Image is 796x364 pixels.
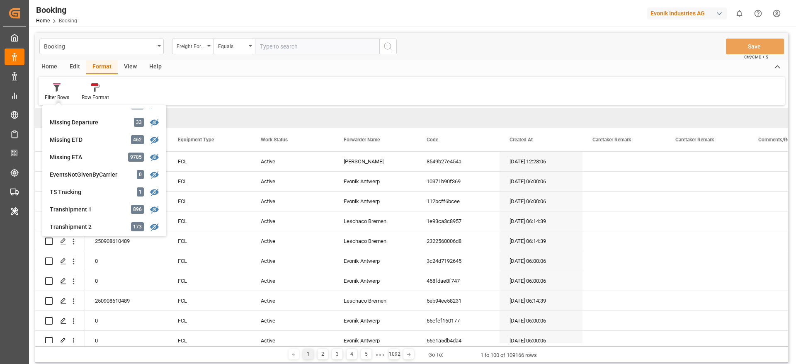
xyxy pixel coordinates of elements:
[417,311,500,330] div: 65efef160177
[361,349,371,359] div: 5
[214,39,255,54] button: open menu
[379,39,397,54] button: search button
[334,331,417,350] div: Evonik Antwerp
[85,331,168,350] div: 0
[251,331,334,350] div: Active
[50,153,122,162] div: Missing ETA
[334,192,417,211] div: Evonik Antwerp
[334,172,417,191] div: Evonik Antwerp
[39,39,164,54] button: open menu
[427,137,438,143] span: Code
[85,291,168,311] div: 250908610489
[168,192,251,211] div: FCL
[500,192,582,211] div: [DATE] 06:00:06
[35,291,85,311] div: Press SPACE to select this row.
[131,135,144,144] div: 462
[50,170,122,179] div: EventsNotGivenByCarrier
[334,211,417,231] div: Leschaco Bremen
[50,188,122,197] div: TS Tracking
[417,331,500,350] div: 66e1a5db4da4
[128,153,144,162] div: 9785
[35,60,63,74] div: Home
[647,7,727,19] div: Evonik Industries AG
[500,291,582,311] div: [DATE] 06:14:39
[744,54,768,60] span: Ctrl/CMD + S
[168,271,251,291] div: FCL
[168,291,251,311] div: FCL
[749,4,767,23] button: Help Center
[261,137,288,143] span: Work Status
[334,311,417,330] div: Evonik Antwerp
[50,205,122,214] div: Transhipment 1
[417,152,500,171] div: 8549b27e454a
[318,349,328,359] div: 2
[85,311,168,330] div: 0
[50,223,122,231] div: Transhipment 2
[82,94,109,101] div: Row Format
[178,137,214,143] span: Equipment Type
[45,94,69,101] div: Filter Rows
[143,60,168,74] div: Help
[417,271,500,291] div: 458fdae8f747
[251,211,334,231] div: Active
[63,60,86,74] div: Edit
[50,118,122,127] div: Missing Departure
[334,231,417,251] div: Leschaco Bremen
[35,172,85,192] div: Press SPACE to select this row.
[675,137,714,143] span: Caretaker Remark
[428,351,443,359] div: Go To:
[592,137,631,143] span: Caretaker Remark
[251,311,334,330] div: Active
[481,351,537,359] div: 1 to 100 of 109166 rows
[251,192,334,211] div: Active
[510,137,533,143] span: Created At
[251,291,334,311] div: Active
[35,251,85,271] div: Press SPACE to select this row.
[35,231,85,251] div: Press SPACE to select this row.
[344,137,380,143] span: Forwarder Name
[35,192,85,211] div: Press SPACE to select this row.
[334,251,417,271] div: Evonik Antwerp
[251,271,334,291] div: Active
[35,331,85,351] div: Press SPACE to select this row.
[303,349,313,359] div: 1
[417,231,500,251] div: 2322560006d8
[389,349,399,359] div: 1092
[86,60,118,74] div: Format
[500,211,582,231] div: [DATE] 06:14:39
[85,251,168,271] div: 0
[500,231,582,251] div: [DATE] 06:14:39
[118,60,143,74] div: View
[35,271,85,291] div: Press SPACE to select this row.
[251,152,334,171] div: Active
[500,271,582,291] div: [DATE] 06:00:06
[647,5,730,21] button: Evonik Industries AG
[137,187,144,197] div: 1
[172,39,214,54] button: open menu
[500,172,582,191] div: [DATE] 06:00:06
[417,211,500,231] div: 1e93ca3c8957
[500,331,582,350] div: [DATE] 06:00:06
[36,4,77,16] div: Booking
[730,4,749,23] button: show 0 new notifications
[134,118,144,127] div: 33
[168,211,251,231] div: FCL
[334,271,417,291] div: Evonik Antwerp
[347,349,357,359] div: 4
[131,205,144,214] div: 896
[137,170,144,179] div: 0
[500,152,582,171] div: [DATE] 12:28:06
[50,136,122,144] div: Missing ETD
[417,251,500,271] div: 3c24d7192645
[168,152,251,171] div: FCL
[417,172,500,191] div: 10371b90f369
[218,41,246,50] div: Equals
[255,39,379,54] input: Type to search
[35,211,85,231] div: Press SPACE to select this row.
[332,349,342,359] div: 3
[168,172,251,191] div: FCL
[417,192,500,211] div: 112bcff6bcee
[726,39,784,54] button: Save
[168,311,251,330] div: FCL
[131,222,144,231] div: 173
